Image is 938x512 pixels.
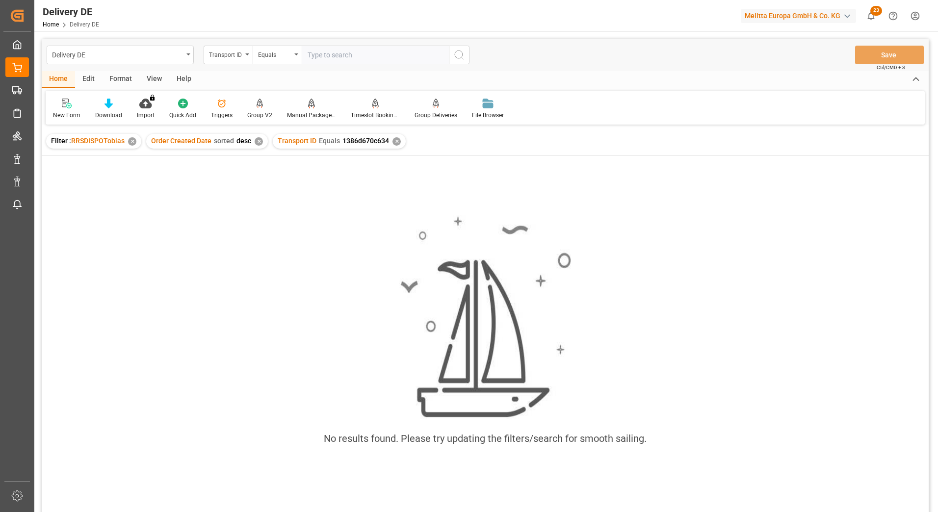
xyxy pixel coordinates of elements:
[151,137,211,145] span: Order Created Date
[52,48,183,60] div: Delivery DE
[877,64,905,71] span: Ctrl/CMD + S
[75,71,102,88] div: Edit
[392,137,401,146] div: ✕
[855,46,924,64] button: Save
[741,9,856,23] div: Melitta Europa GmbH & Co. KG
[860,5,882,27] button: show 23 new notifications
[319,137,340,145] span: Equals
[449,46,469,64] button: search button
[102,71,139,88] div: Format
[139,71,169,88] div: View
[236,137,251,145] span: desc
[302,46,449,64] input: Type to search
[287,111,336,120] div: Manual Package TypeDetermination
[214,137,234,145] span: sorted
[211,111,233,120] div: Triggers
[128,137,136,146] div: ✕
[351,111,400,120] div: Timeslot Booking Report
[209,48,242,59] div: Transport ID
[255,137,263,146] div: ✕
[42,71,75,88] div: Home
[71,137,125,145] span: RRSDISPOTobias
[47,46,194,64] button: open menu
[870,6,882,16] span: 23
[415,111,457,120] div: Group Deliveries
[43,21,59,28] a: Home
[741,6,860,25] button: Melitta Europa GmbH & Co. KG
[342,137,389,145] span: 1386d670c634
[43,4,99,19] div: Delivery DE
[882,5,904,27] button: Help Center
[51,137,71,145] span: Filter :
[258,48,291,59] div: Equals
[324,431,647,446] div: No results found. Please try updating the filters/search for smooth sailing.
[95,111,122,120] div: Download
[53,111,80,120] div: New Form
[399,215,571,420] img: smooth_sailing.jpeg
[247,111,272,120] div: Group V2
[278,137,316,145] span: Transport ID
[253,46,302,64] button: open menu
[204,46,253,64] button: open menu
[472,111,504,120] div: File Browser
[169,111,196,120] div: Quick Add
[169,71,199,88] div: Help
